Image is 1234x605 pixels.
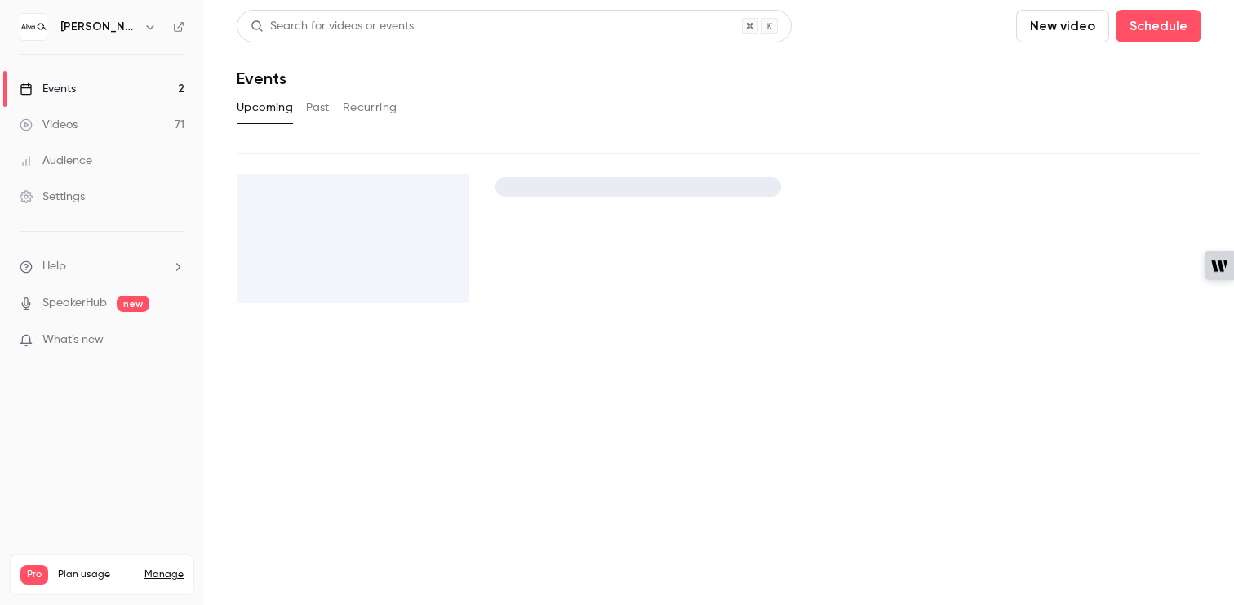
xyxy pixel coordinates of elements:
[237,69,286,88] h1: Events
[117,296,149,312] span: new
[144,568,184,581] a: Manage
[42,258,66,275] span: Help
[306,95,330,121] button: Past
[20,565,48,585] span: Pro
[20,153,92,169] div: Audience
[42,331,104,349] span: What's new
[20,189,85,205] div: Settings
[20,14,47,40] img: Alva Labs
[42,295,107,312] a: SpeakerHub
[20,81,76,97] div: Events
[1016,10,1109,42] button: New video
[237,95,293,121] button: Upcoming
[20,258,184,275] li: help-dropdown-opener
[251,18,414,35] div: Search for videos or events
[343,95,397,121] button: Recurring
[60,19,137,35] h6: [PERSON_NAME] Labs
[1116,10,1201,42] button: Schedule
[20,117,78,133] div: Videos
[58,568,135,581] span: Plan usage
